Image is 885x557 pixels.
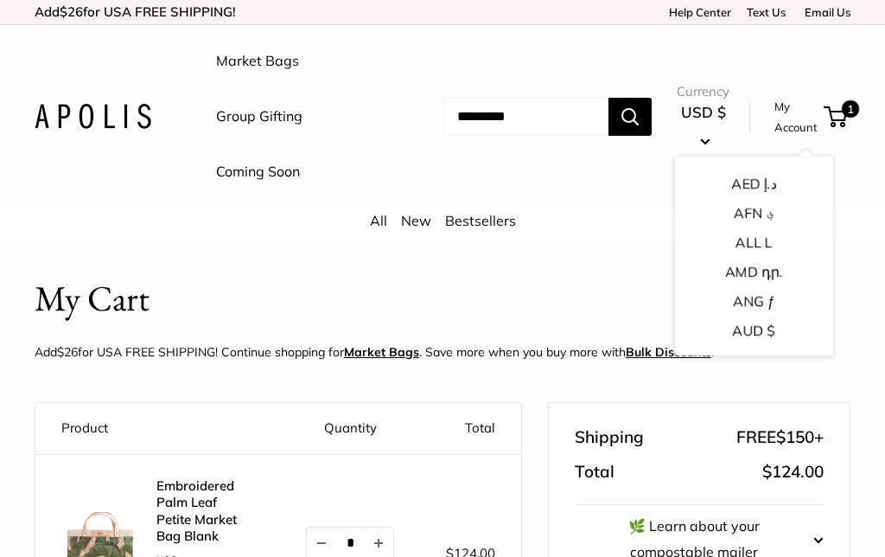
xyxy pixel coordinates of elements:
button: Search [608,98,652,136]
button: AED د.إ [675,170,833,199]
a: 1 [825,106,847,127]
a: Market Bags [344,344,419,360]
input: Quantity [336,535,364,550]
img: Apolis [35,104,151,129]
a: My Account [774,96,818,138]
a: Market Bags [216,48,299,74]
a: Email Us [799,5,850,19]
span: Total [575,457,614,488]
a: All [370,212,387,229]
button: AMD դր. [675,257,833,286]
button: ALL L [675,227,833,257]
a: Help Center [663,5,731,19]
th: Product [35,403,280,454]
a: Bestsellers [445,212,516,229]
a: Coming Soon [216,159,300,185]
a: Text Us [747,5,786,19]
span: $26 [57,344,78,360]
input: Search... [443,98,608,136]
span: USD $ [681,103,726,121]
span: $26 [60,3,83,20]
span: $150 [776,426,814,447]
p: Add for USA FREE SHIPPING! Continue shopping for . Save more when you buy more with . [35,341,714,363]
span: Shipping [575,422,644,453]
h1: My Cart [35,273,150,324]
span: $124.00 [762,461,824,482]
span: FREE + [736,422,824,453]
button: USD $ [677,99,729,154]
span: Currency [677,80,729,104]
a: New [401,212,431,229]
a: Embroidered Palm Leaf Petite Market Bag Blank [156,477,254,545]
button: AUD $ [675,316,833,345]
th: Quantity [280,403,420,454]
u: Bulk Discounts [626,344,711,360]
button: ANG ƒ [675,286,833,316]
a: Group Gifting [216,104,302,130]
span: 1 [842,100,859,118]
button: AFN ؋ [675,199,833,228]
th: Total [420,403,521,454]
